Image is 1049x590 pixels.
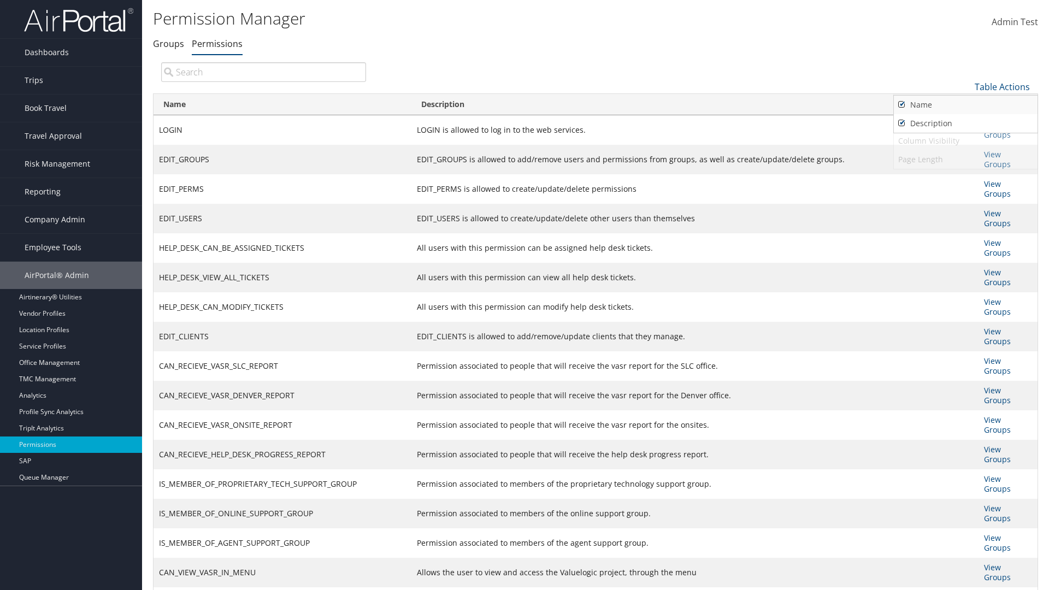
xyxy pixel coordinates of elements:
[24,7,133,33] img: airportal-logo.png
[25,234,81,261] span: Employee Tools
[894,96,1038,114] a: Name
[25,206,85,233] span: Company Admin
[894,114,1038,133] a: Description
[894,95,1038,113] a: New Record
[25,95,67,122] span: Book Travel
[894,150,1038,169] a: Page Length
[25,39,69,66] span: Dashboards
[25,150,90,178] span: Risk Management
[25,122,82,150] span: Travel Approval
[25,262,89,289] span: AirPortal® Admin
[894,132,1038,150] a: Column Visibility
[25,67,43,94] span: Trips
[25,178,61,205] span: Reporting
